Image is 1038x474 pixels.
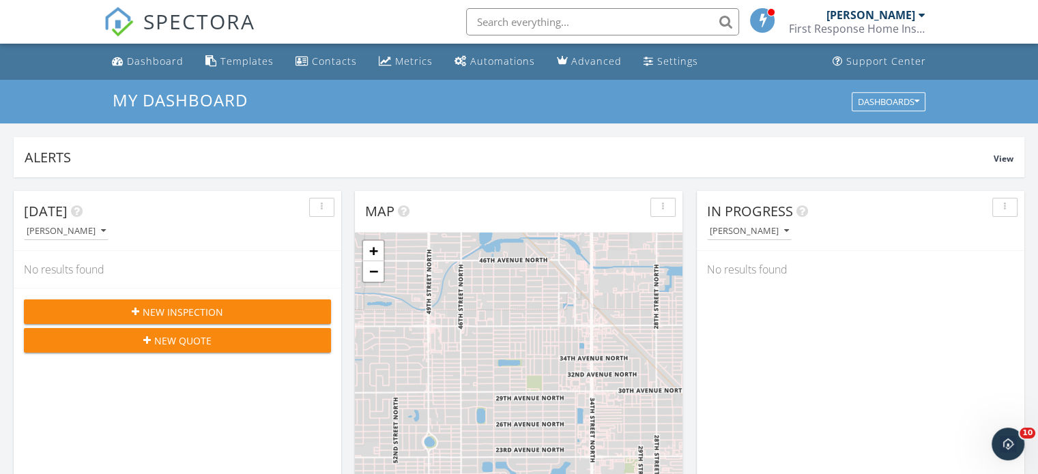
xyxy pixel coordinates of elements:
button: Dashboards [852,92,925,111]
div: No results found [697,251,1024,288]
span: In Progress [707,202,793,220]
a: Settings [638,49,704,74]
div: First Response Home Inspection of Tampa Bay LLC [789,22,925,35]
div: Settings [657,55,698,68]
div: Dashboard [127,55,184,68]
a: Templates [200,49,279,74]
div: Metrics [395,55,433,68]
div: Advanced [571,55,622,68]
a: SPECTORA [104,18,255,47]
span: New Inspection [143,305,223,319]
span: SPECTORA [143,7,255,35]
div: Templates [220,55,274,68]
span: New Quote [154,334,212,348]
button: New Quote [24,328,331,353]
button: New Inspection [24,299,331,324]
div: Automations [470,55,535,68]
a: Dashboard [106,49,189,74]
img: The Best Home Inspection Software - Spectora [104,7,134,37]
span: 10 [1020,428,1035,439]
input: Search everything... [466,8,739,35]
button: [PERSON_NAME] [707,222,792,241]
div: Alerts [25,148,994,166]
a: Contacts [290,49,362,74]
span: Map [365,202,394,220]
div: [PERSON_NAME] [826,8,915,22]
div: No results found [14,251,341,288]
a: Support Center [827,49,932,74]
div: [PERSON_NAME] [710,226,789,236]
span: View [994,153,1013,164]
button: [PERSON_NAME] [24,222,109,241]
a: Zoom out [363,261,384,282]
a: Automations (Basic) [449,49,540,74]
a: Advanced [551,49,627,74]
div: Contacts [312,55,357,68]
a: Metrics [373,49,438,74]
div: [PERSON_NAME] [27,226,106,236]
div: Support Center [846,55,926,68]
a: Zoom in [363,241,384,261]
iframe: Intercom live chat [992,428,1024,460]
span: [DATE] [24,202,68,220]
div: Dashboards [858,97,919,106]
span: My Dashboard [113,89,248,111]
